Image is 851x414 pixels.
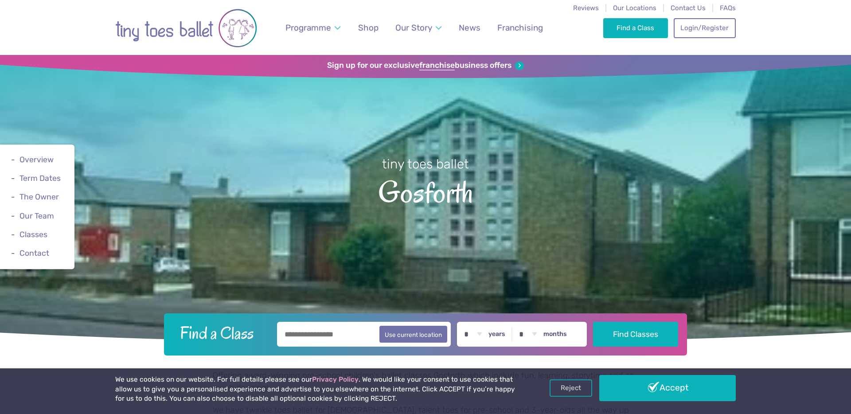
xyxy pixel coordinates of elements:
a: Sign up for our exclusivefranchisebusiness offers [327,61,523,70]
a: FAQs [720,4,736,12]
a: Shop [354,17,383,38]
a: Contact Us [671,4,706,12]
span: News [459,23,480,33]
a: Classes [20,230,47,239]
a: Programme [281,17,345,38]
a: Find a Class [603,18,668,38]
span: Franchising [497,23,543,33]
a: Franchising [493,17,547,38]
a: Reviews [573,4,599,12]
a: News [454,17,484,38]
a: Our Locations [613,4,656,12]
button: Use current location [379,326,447,343]
label: months [543,330,567,338]
span: Gosforth [16,173,835,209]
a: Our Team [20,211,54,220]
button: Find Classes [593,322,679,347]
a: The Owner [20,193,59,202]
a: Accept [599,375,736,401]
label: years [488,330,505,338]
a: Overview [20,155,54,164]
span: Shop [358,23,379,33]
a: Reject [550,379,592,396]
strong: franchise [419,61,455,70]
span: Programme [285,23,331,33]
img: tiny toes ballet [115,6,257,51]
a: Contact [20,249,49,258]
h2: Find a Class [173,322,271,344]
a: Privacy Policy [312,375,359,383]
a: Login/Register [674,18,736,38]
small: tiny toes ballet [382,156,469,172]
a: Our Story [391,17,446,38]
span: Our Story [395,23,432,33]
p: We use cookies on our website. For full details please see our . We would like your consent to us... [115,375,519,404]
a: Term Dates [20,174,61,183]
